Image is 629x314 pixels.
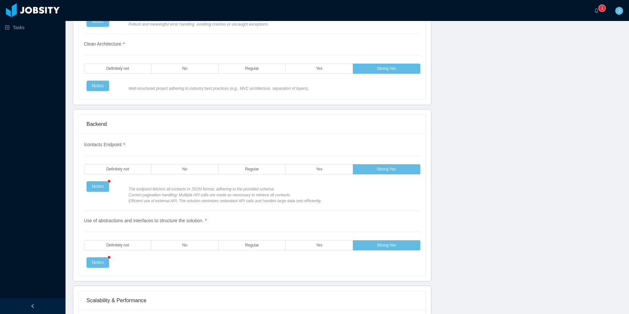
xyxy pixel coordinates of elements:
[84,142,125,147] span: /contacts Endpoint
[316,167,323,171] span: Yes
[618,7,620,15] span: J
[377,67,396,71] span: Strong Yes
[601,5,603,11] p: 1
[377,167,396,171] span: Strong Yes
[86,81,109,91] button: Notes
[106,243,129,247] span: Definitely not
[84,41,125,47] span: Clean Architecture
[128,86,417,91] span: Well-structured project adhering to industry best practices (e.g., MVC architecture, separation o...
[377,243,396,247] span: Strong Yes
[599,5,605,11] sup: 1
[128,186,417,204] span: The endpoint fetches all contacts in JSON format, adhering to the provided schema. Correct pagina...
[86,291,418,310] div: Scalability & Performance
[84,218,207,223] span: Use of abstractions and interfaces to structure the solution.
[182,67,187,71] span: No
[594,8,599,13] i: icon: bell
[316,243,323,247] span: Yes
[182,167,187,171] span: No
[245,67,259,71] span: Regular
[86,16,109,27] button: Notes
[86,115,418,133] div: Backend
[128,21,417,27] span: Robust and meaningful error handling, avoiding crashes or uncaught exceptions.
[106,67,129,71] span: Definitely not
[86,257,109,268] button: Notes
[86,181,109,192] button: Notes
[5,21,60,34] a: icon: profileTasks
[316,67,323,71] span: Yes
[182,243,187,247] span: No
[245,243,259,247] span: Regular
[245,167,259,171] span: Regular
[106,167,129,171] span: Definitely not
